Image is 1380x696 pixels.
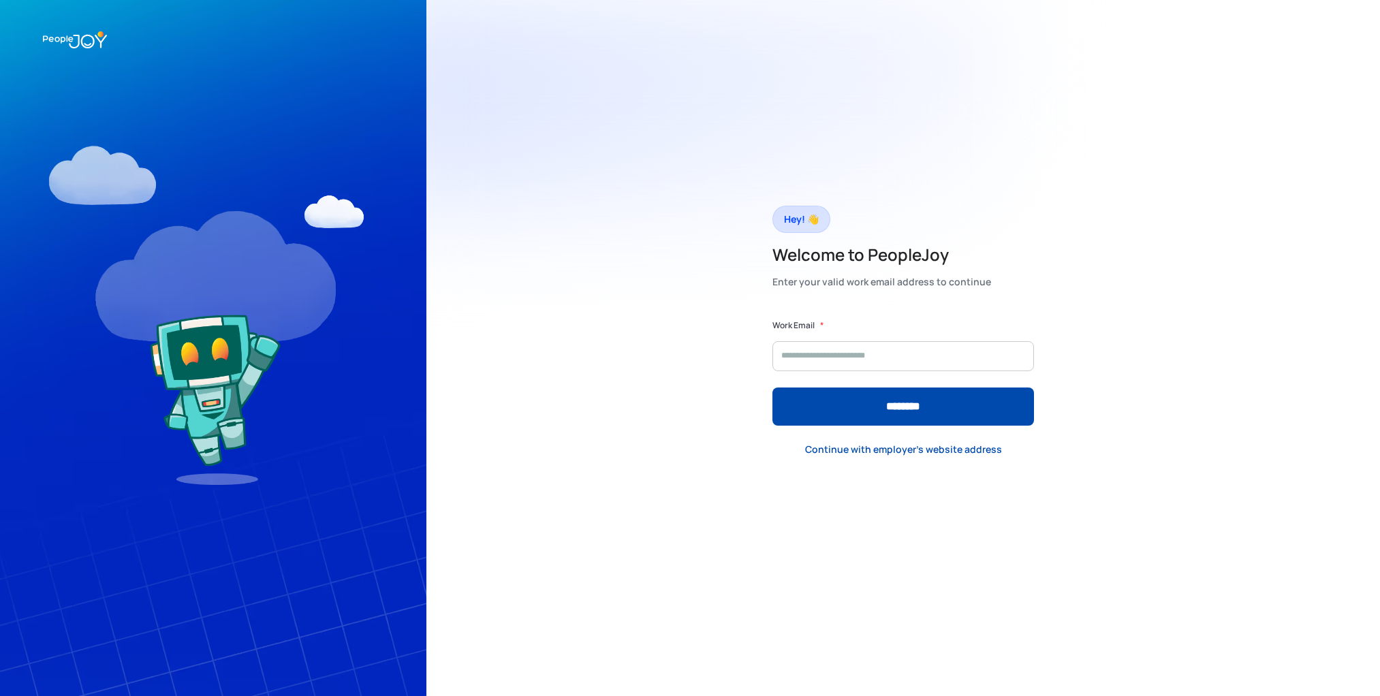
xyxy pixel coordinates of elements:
div: Hey! 👋 [784,210,819,229]
div: Continue with employer's website address [805,443,1002,456]
a: Continue with employer's website address [794,436,1013,464]
form: Form [772,319,1034,426]
label: Work Email [772,319,815,332]
h2: Welcome to PeopleJoy [772,244,991,266]
div: Enter your valid work email address to continue [772,272,991,291]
